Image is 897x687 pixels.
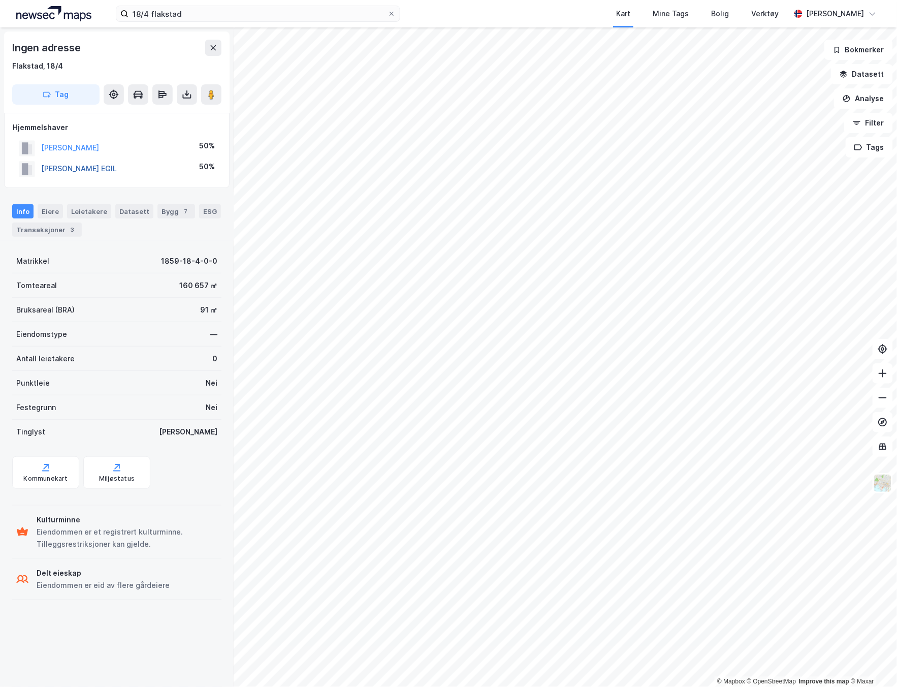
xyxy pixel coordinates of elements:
[210,328,217,340] div: —
[67,204,111,218] div: Leietakere
[16,279,57,292] div: Tomteareal
[16,328,67,340] div: Eiendomstype
[199,161,215,173] div: 50%
[12,60,63,72] div: Flakstad, 18/4
[16,426,45,438] div: Tinglyst
[616,8,630,20] div: Kart
[161,255,217,267] div: 1859-18-4-0-0
[157,204,195,218] div: Bygg
[115,204,153,218] div: Datasett
[717,678,745,685] a: Mapbox
[824,40,893,60] button: Bokmerker
[38,204,63,218] div: Eiere
[16,304,75,316] div: Bruksareal (BRA)
[37,526,217,550] div: Eiendommen er et registrert kulturminne. Tilleggsrestriksjoner kan gjelde.
[747,678,796,685] a: OpenStreetMap
[13,121,221,134] div: Hjemmelshaver
[16,6,91,21] img: logo.a4113a55bc3d86da70a041830d287a7e.svg
[12,204,34,218] div: Info
[16,255,49,267] div: Matrikkel
[752,8,779,20] div: Verktøy
[799,678,849,685] a: Improve this map
[12,84,100,105] button: Tag
[37,579,170,591] div: Eiendommen er eid av flere gårdeiere
[12,40,82,56] div: Ingen adresse
[181,206,191,216] div: 7
[179,279,217,292] div: 160 657 ㎡
[12,223,82,237] div: Transaksjoner
[129,6,388,21] input: Søk på adresse, matrikkel, gårdeiere, leietakere eller personer
[200,304,217,316] div: 91 ㎡
[212,353,217,365] div: 0
[16,401,56,414] div: Festegrunn
[831,64,893,84] button: Datasett
[846,638,897,687] iframe: Chat Widget
[846,137,893,158] button: Tags
[99,475,135,483] div: Miljøstatus
[199,204,221,218] div: ESG
[37,514,217,526] div: Kulturminne
[68,225,78,235] div: 3
[37,567,170,579] div: Delt eieskap
[16,353,75,365] div: Antall leietakere
[873,474,892,493] img: Z
[844,113,893,133] button: Filter
[846,638,897,687] div: Kontrollprogram for chat
[206,401,217,414] div: Nei
[206,377,217,389] div: Nei
[834,88,893,109] button: Analyse
[159,426,217,438] div: [PERSON_NAME]
[23,475,68,483] div: Kommunekart
[16,377,50,389] div: Punktleie
[712,8,729,20] div: Bolig
[199,140,215,152] div: 50%
[653,8,689,20] div: Mine Tags
[807,8,864,20] div: [PERSON_NAME]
